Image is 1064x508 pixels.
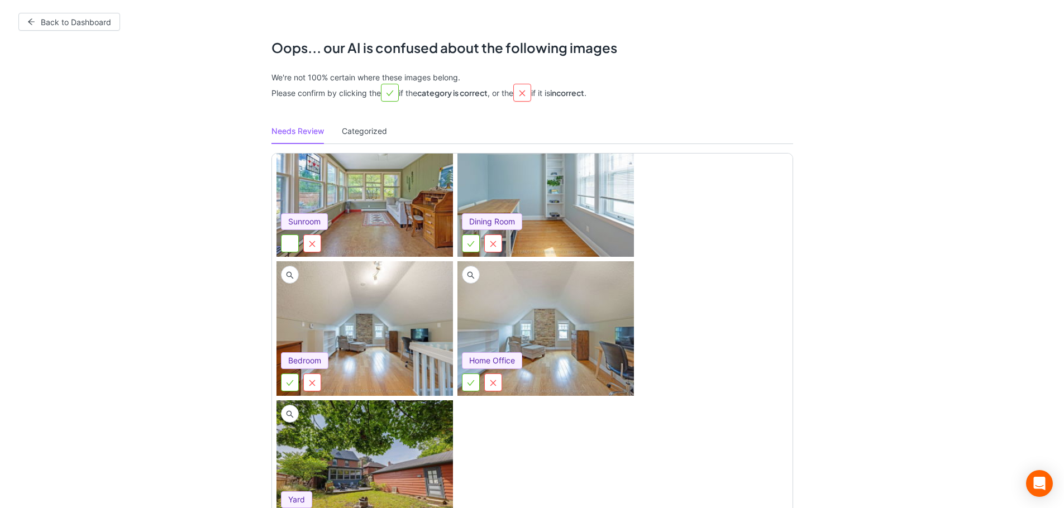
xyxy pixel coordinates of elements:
span: check [467,379,475,387]
a: arrow-leftBack to Dashboard [18,13,120,31]
img: dining area featuring baseboards and light wood finished floors [457,122,634,257]
span: x [489,379,497,387]
span: check [286,240,294,248]
span: check [286,379,294,387]
span: arrow-left [27,18,35,26]
span: view [286,271,294,279]
div: We're not 100% certain where these images belong. Please confirm by clicking the if the , or the ... [271,71,793,102]
span: x [489,240,497,248]
span: x [308,240,316,248]
span: x [308,379,316,387]
strong: incorrect [550,88,584,98]
img: office space featuring a textured ceiling, light wood-style floors, lofted ceiling, built in feat... [457,261,634,396]
span: view [467,271,475,279]
img: sunroom / solarium with baseboard heating and crown molding [276,122,453,257]
h1: Oops... our AI is confused about the following images [271,40,793,56]
div: Needs Review [271,125,324,137]
img: bedroom featuring light wood-style flooring, vaulted ceiling, a desk, and a textured ceiling [276,261,453,396]
div: Categorized [342,125,387,137]
strong: category is correct [417,88,488,98]
span: view [286,410,294,418]
div: Back to Dashboard [27,17,111,27]
span: check [467,240,475,248]
div: Open Intercom Messenger [1026,470,1053,497]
